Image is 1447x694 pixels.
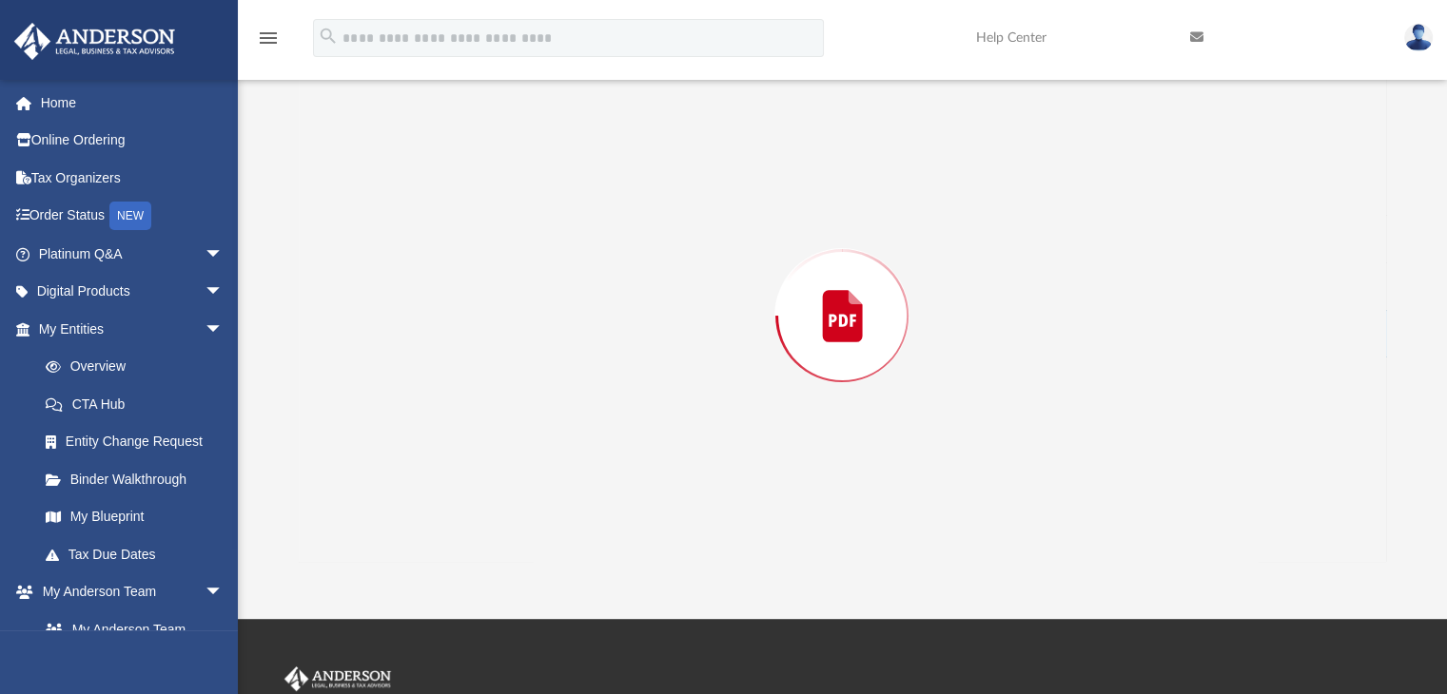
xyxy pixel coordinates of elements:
div: NEW [109,202,151,230]
img: Anderson Advisors Platinum Portal [281,666,395,691]
a: My Anderson Team [27,610,233,648]
span: arrow_drop_down [205,573,243,612]
a: Digital Productsarrow_drop_down [13,273,252,311]
a: Home [13,84,252,122]
i: search [318,26,339,47]
img: User Pic [1404,24,1433,51]
span: arrow_drop_down [205,273,243,312]
a: menu [257,36,280,49]
a: Tax Organizers [13,159,252,197]
a: Tax Due Dates [27,535,252,573]
a: Online Ordering [13,122,252,160]
a: CTA Hub [27,385,252,423]
span: arrow_drop_down [205,310,243,349]
a: Order StatusNEW [13,197,252,236]
a: My Blueprint [27,498,243,536]
img: Anderson Advisors Platinum Portal [9,23,181,60]
i: menu [257,27,280,49]
div: Preview [299,21,1387,562]
a: My Anderson Teamarrow_drop_down [13,573,243,611]
a: Platinum Q&Aarrow_drop_down [13,235,252,273]
a: Overview [27,348,252,386]
span: arrow_drop_down [205,235,243,274]
a: Binder Walkthrough [27,460,252,498]
a: Entity Change Request [27,423,252,461]
a: My Entitiesarrow_drop_down [13,310,252,348]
